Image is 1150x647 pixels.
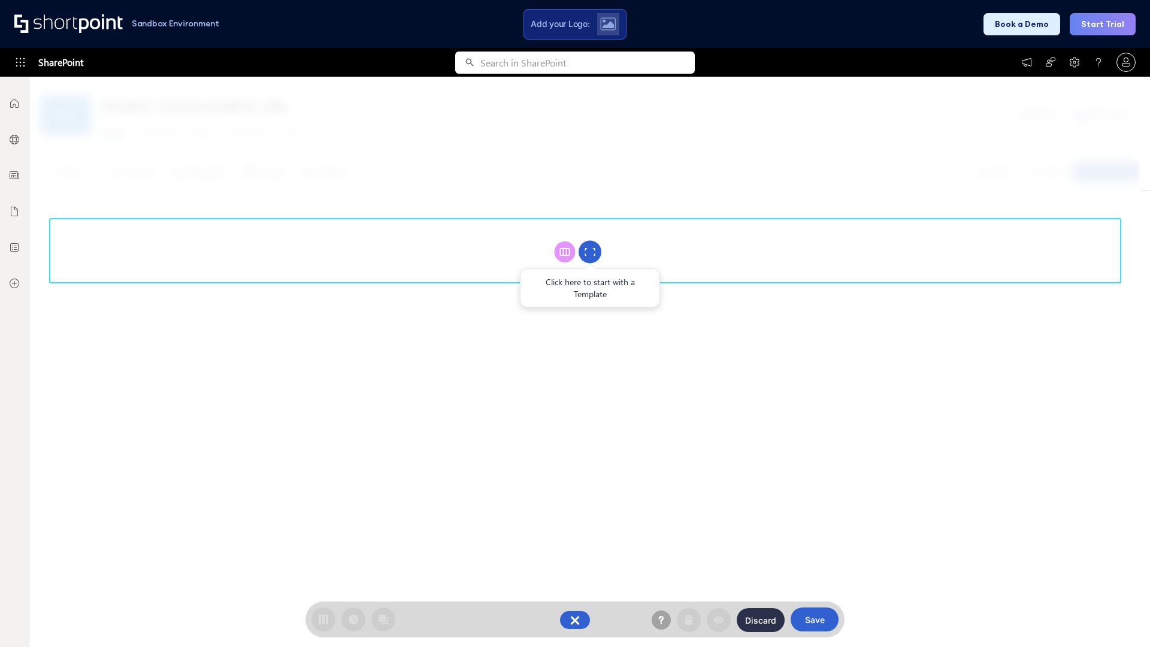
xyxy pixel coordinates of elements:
[132,20,219,27] h1: Sandbox Environment
[1090,589,1150,647] iframe: Chat Widget
[480,52,695,74] input: Search in SharePoint
[531,19,589,29] span: Add your Logo:
[1070,13,1136,35] button: Start Trial
[737,608,785,632] button: Discard
[38,48,83,77] span: SharePoint
[983,13,1060,35] button: Book a Demo
[791,607,839,631] button: Save
[600,17,616,31] img: Upload logo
